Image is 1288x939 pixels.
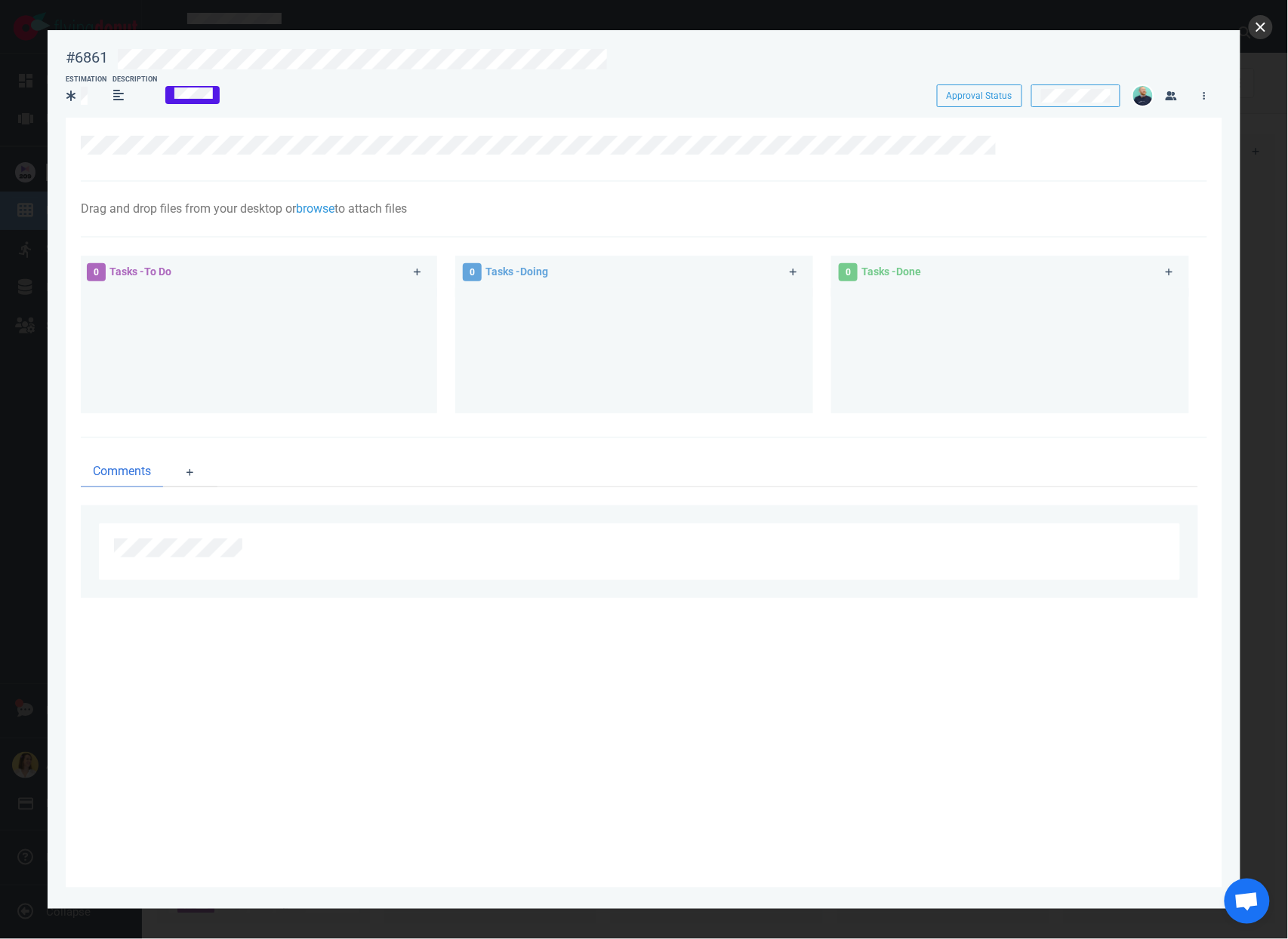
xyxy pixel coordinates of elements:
[112,75,157,85] div: Description
[87,263,106,281] span: 0
[937,84,1022,107] button: Approval Status
[296,201,334,216] a: browse
[485,265,548,278] span: Tasks - Doing
[463,263,482,281] span: 0
[109,265,171,278] span: Tasks - To Do
[839,263,858,281] span: 0
[1225,879,1270,924] div: Ouvrir le chat
[66,75,106,85] div: Estimation
[861,265,921,278] span: Tasks - Done
[81,201,296,216] span: Drag and drop files from your desktop or
[1249,15,1273,39] button: close
[1133,86,1153,106] img: 26
[66,48,108,67] div: #6861
[334,201,407,216] span: to attach files
[93,462,151,480] span: Comments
